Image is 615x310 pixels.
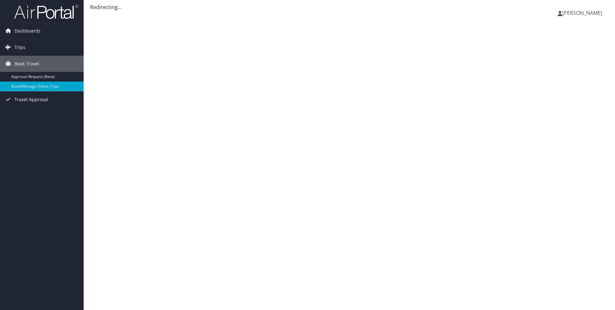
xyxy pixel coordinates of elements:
[558,3,609,23] a: [PERSON_NAME]
[14,4,78,19] img: airportal-logo.png
[14,39,25,55] span: Trips
[90,3,609,11] div: Redirecting...
[14,92,48,108] span: Travel Approval
[562,9,602,16] span: [PERSON_NAME]
[14,23,41,39] span: Dashboards
[14,56,39,72] span: Book Travel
